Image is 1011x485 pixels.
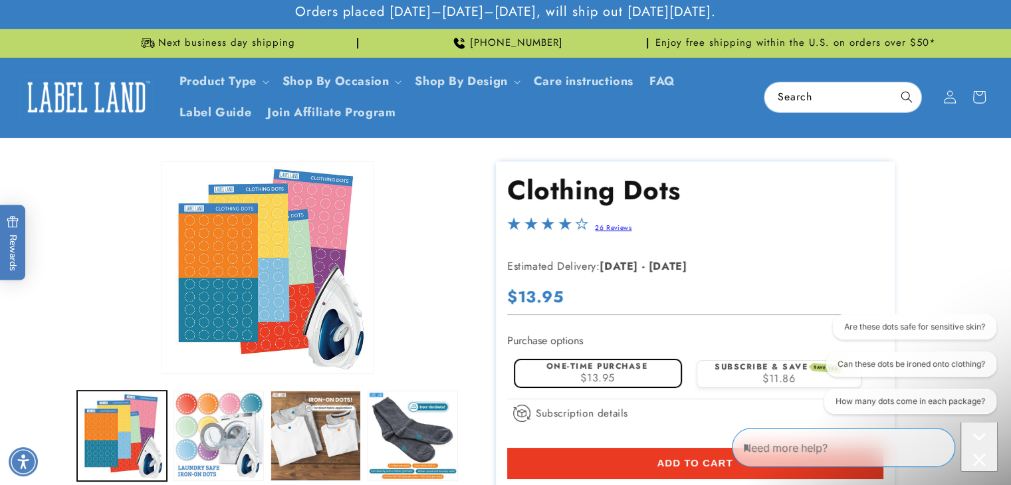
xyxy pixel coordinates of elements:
[507,221,588,236] span: 4.0-star overall rating
[526,66,641,97] a: Care instructions
[7,216,19,271] span: Rewards
[642,258,645,274] strong: -
[9,447,38,476] div: Accessibility Menu
[158,37,295,50] span: Next business day shipping
[282,74,390,89] span: Shop By Occasion
[595,223,631,233] a: 26 Reviews - open in a new tab
[892,82,921,112] button: Search
[407,66,525,97] summary: Shop By Design
[657,457,732,469] span: Add to cart
[470,37,563,50] span: [PHONE_NUMBER]
[20,76,153,118] img: Label Land
[507,285,564,308] span: $13.95
[534,74,633,89] span: Care instructions
[173,391,264,481] button: Load image 2 in gallery view
[600,258,638,274] strong: [DATE]
[507,257,840,276] p: Estimated Delivery:
[179,72,257,90] a: Product Type
[649,258,687,274] strong: [DATE]
[812,363,842,373] span: SAVE 15%
[415,72,507,90] a: Shop By Design
[546,360,648,372] label: One-time purchase
[77,391,168,481] button: Load image 1 in gallery view
[580,370,615,385] span: $13.95
[507,173,883,207] h1: Clothing Dots
[536,405,628,421] span: Subscription details
[171,66,275,97] summary: Product Type
[271,391,361,481] button: Load image 3 in gallery view
[171,97,260,128] a: Label Guide
[818,314,998,425] iframe: Gorgias live chat conversation starters
[507,333,583,348] label: Purchase options
[295,3,716,21] span: Orders placed [DATE]–[DATE]–[DATE], will ship out [DATE][DATE].
[259,97,403,128] a: Join Affiliate Program
[655,37,936,50] span: Enjoy free shipping within the U.S. on orders over $50*
[732,423,998,472] iframe: Gorgias Floating Chat
[179,105,252,120] span: Label Guide
[15,72,158,123] a: Label Land
[507,448,883,478] button: Add to cart
[368,391,458,481] button: Load image 4 in gallery view
[275,66,407,97] summary: Shop By Occasion
[267,105,395,120] span: Join Affiliate Program
[364,29,648,57] div: Announcement
[649,74,675,89] span: FAQ
[74,29,358,57] div: Announcement
[762,371,796,386] span: $11.86
[715,361,841,373] label: Subscribe & save
[641,66,683,97] a: FAQ
[653,29,938,57] div: Announcement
